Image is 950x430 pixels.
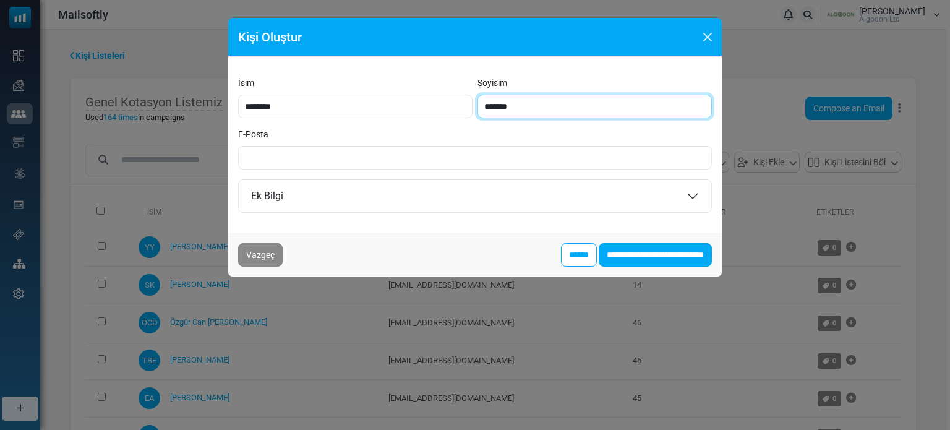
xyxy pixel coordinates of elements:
[238,128,268,141] label: E-Posta
[477,77,507,90] label: Soyisim
[238,28,302,46] h5: Kişi Oluştur
[238,77,254,90] label: İsim
[239,180,711,212] button: Ek Bilgi
[698,28,717,46] button: Close
[238,243,283,267] button: Vazgeç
